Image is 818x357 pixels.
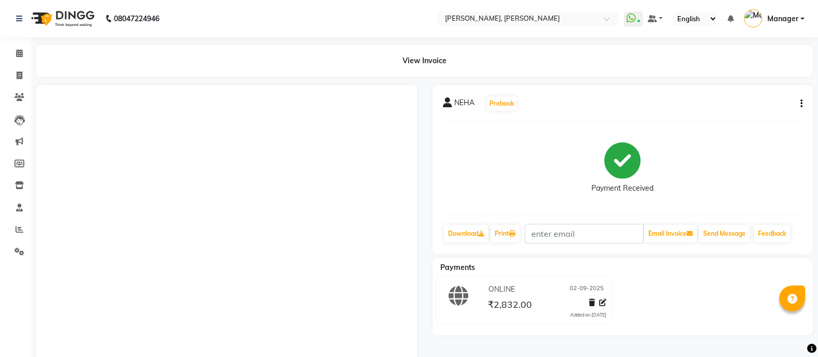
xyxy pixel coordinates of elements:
[644,225,697,242] button: Email Invoice
[490,225,519,242] a: Print
[591,183,653,194] div: Payment Received
[570,284,604,295] span: 02-09-2025
[775,316,808,347] iframe: chat widget
[525,224,644,244] input: enter email
[114,4,159,33] b: 08047224946
[767,13,798,24] span: Manager
[488,284,515,295] span: ONLINE
[440,263,475,272] span: Payments
[487,96,517,111] button: Prebook
[36,45,813,77] div: View Invoice
[744,9,762,27] img: Manager
[454,97,474,112] span: NEHA
[699,225,750,242] button: Send Message
[754,225,791,242] a: Feedback
[444,225,488,242] a: Download
[570,311,606,319] div: Added on [DATE]
[26,4,97,33] img: logo
[488,298,532,313] span: ₹2,832.00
